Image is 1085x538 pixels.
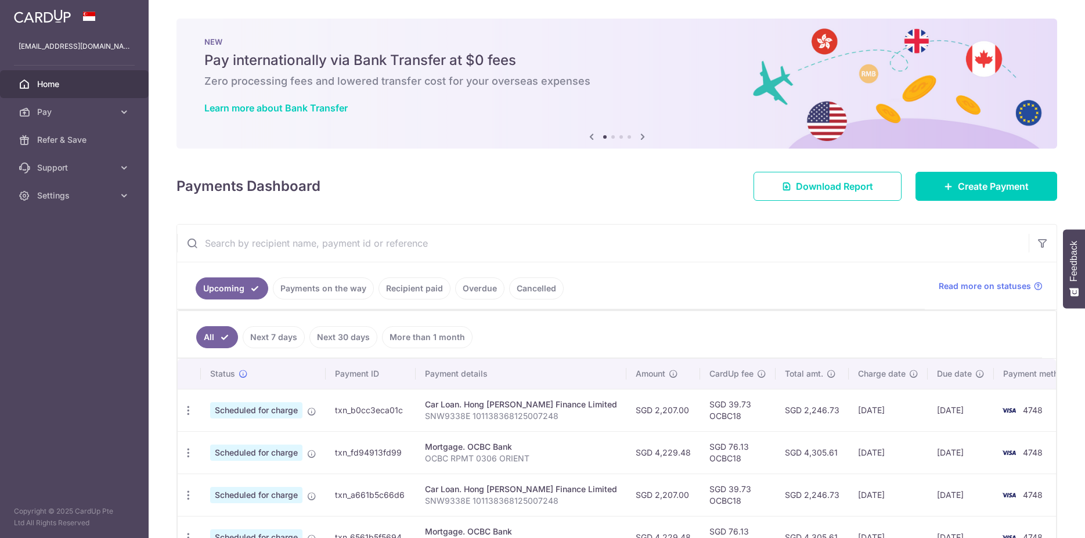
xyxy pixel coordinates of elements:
[754,172,902,201] a: Download Report
[425,399,617,410] div: Car Loan. Hong [PERSON_NAME] Finance Limited
[626,474,700,516] td: SGD 2,207.00
[796,179,873,193] span: Download Report
[997,403,1021,417] img: Bank Card
[326,474,416,516] td: txn_a661b5c66d6
[626,431,700,474] td: SGD 4,229.48
[309,326,377,348] a: Next 30 days
[700,474,776,516] td: SGD 39.73 OCBC18
[204,74,1029,88] h6: Zero processing fees and lowered transfer cost for your overseas expenses
[626,389,700,431] td: SGD 2,207.00
[210,487,302,503] span: Scheduled for charge
[14,9,71,23] img: CardUp
[455,277,504,299] a: Overdue
[1069,241,1079,281] span: Feedback
[326,389,416,431] td: txn_b0cc3eca01c
[636,368,665,380] span: Amount
[776,389,849,431] td: SGD 2,246.73
[37,78,114,90] span: Home
[776,431,849,474] td: SGD 4,305.61
[928,389,994,431] td: [DATE]
[196,326,238,348] a: All
[1063,229,1085,308] button: Feedback - Show survey
[509,277,564,299] a: Cancelled
[204,51,1029,70] h5: Pay internationally via Bank Transfer at $0 fees
[937,368,972,380] span: Due date
[849,389,928,431] td: [DATE]
[1023,405,1043,415] span: 4748
[326,431,416,474] td: txn_fd94913fd99
[709,368,754,380] span: CardUp fee
[243,326,305,348] a: Next 7 days
[425,483,617,495] div: Car Loan. Hong [PERSON_NAME] Finance Limited
[928,431,994,474] td: [DATE]
[425,453,617,464] p: OCBC RPMT 0306 ORIENT
[776,474,849,516] td: SGD 2,246.73
[19,41,130,52] p: [EMAIL_ADDRESS][DOMAIN_NAME]
[700,389,776,431] td: SGD 39.73 OCBC18
[326,359,416,389] th: Payment ID
[1023,447,1043,457] span: 4748
[177,225,1029,262] input: Search by recipient name, payment id or reference
[425,410,617,422] p: SNW9338E 101138368125007248
[425,495,617,507] p: SNW9338E 101138368125007248
[37,190,114,201] span: Settings
[928,474,994,516] td: [DATE]
[997,488,1021,502] img: Bank Card
[37,162,114,174] span: Support
[210,402,302,418] span: Scheduled for charge
[176,176,320,197] h4: Payments Dashboard
[204,37,1029,46] p: NEW
[382,326,473,348] a: More than 1 month
[379,277,450,299] a: Recipient paid
[37,106,114,118] span: Pay
[37,134,114,146] span: Refer & Save
[849,431,928,474] td: [DATE]
[425,441,617,453] div: Mortgage. OCBC Bank
[1023,490,1043,500] span: 4748
[700,431,776,474] td: SGD 76.13 OCBC18
[785,368,823,380] span: Total amt.
[994,359,1082,389] th: Payment method
[858,368,906,380] span: Charge date
[196,277,268,299] a: Upcoming
[273,277,374,299] a: Payments on the way
[210,368,235,380] span: Status
[939,280,1043,292] a: Read more on statuses
[425,526,617,537] div: Mortgage. OCBC Bank
[958,179,1029,193] span: Create Payment
[204,102,348,114] a: Learn more about Bank Transfer
[176,19,1057,149] img: Bank transfer banner
[416,359,626,389] th: Payment details
[915,172,1057,201] a: Create Payment
[849,474,928,516] td: [DATE]
[210,445,302,461] span: Scheduled for charge
[939,280,1031,292] span: Read more on statuses
[997,446,1021,460] img: Bank Card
